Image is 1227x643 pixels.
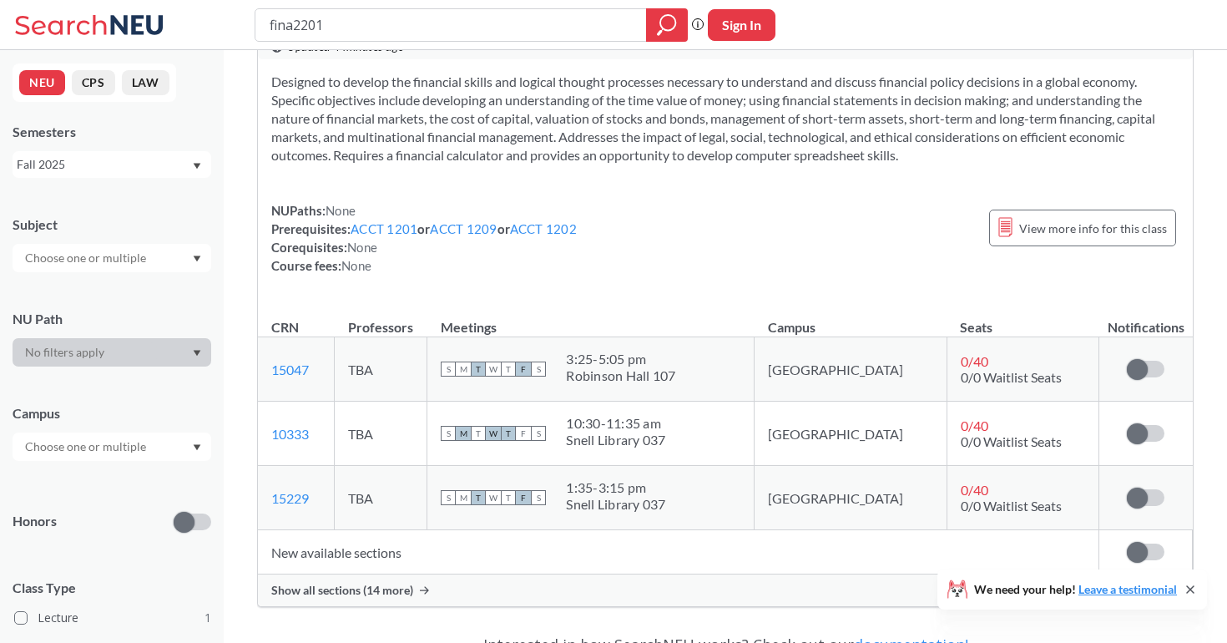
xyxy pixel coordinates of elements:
th: Notifications [1099,301,1193,337]
div: NUPaths: Prerequisites: or or Corequisites: Course fees: [271,201,577,275]
div: NU Path [13,310,211,328]
th: Professors [335,301,427,337]
span: S [441,362,456,377]
td: TBA [335,402,427,466]
span: F [516,426,531,441]
button: CPS [72,70,115,95]
button: Sign In [708,9,775,41]
span: 0/0 Waitlist Seats [961,498,1062,514]
span: T [501,362,516,377]
td: [GEOGRAPHIC_DATA] [755,466,947,530]
span: 0/0 Waitlist Seats [961,369,1062,385]
div: 10:30 - 11:35 am [566,415,665,432]
label: Lecture [14,607,211,629]
span: None [347,240,377,255]
td: TBA [335,466,427,530]
span: 0/0 Waitlist Seats [961,433,1062,449]
td: TBA [335,337,427,402]
span: F [516,362,531,377]
div: 3:25 - 5:05 pm [566,351,675,367]
span: S [531,426,546,441]
span: T [471,490,486,505]
span: Show all sections (14 more) [271,583,413,598]
a: 15229 [271,490,309,506]
span: S [441,490,456,505]
span: F [516,490,531,505]
a: ACCT 1201 [351,221,417,236]
span: We need your help! [974,584,1177,595]
a: Leave a testimonial [1078,582,1177,596]
span: 0 / 40 [961,418,988,433]
span: W [486,490,501,505]
span: M [456,362,471,377]
input: Choose one or multiple [17,248,157,268]
span: None [341,258,371,273]
button: LAW [122,70,169,95]
div: Campus [13,404,211,423]
span: M [456,426,471,441]
span: T [501,490,516,505]
div: Fall 2025Dropdown arrow [13,151,211,178]
th: Seats [947,301,1098,337]
span: S [531,490,546,505]
a: ACCT 1202 [510,221,577,236]
div: Snell Library 037 [566,496,665,513]
svg: magnifying glass [657,13,677,37]
th: Meetings [427,301,755,337]
span: None [326,203,356,218]
div: magnifying glass [646,8,688,42]
a: 10333 [271,426,309,442]
div: Dropdown arrow [13,433,211,461]
input: Class, professor, course number, "phrase" [268,11,634,39]
div: 1:35 - 3:15 pm [566,479,665,496]
span: 0 / 40 [961,353,988,369]
svg: Dropdown arrow [193,256,201,262]
span: S [441,426,456,441]
span: 0 / 40 [961,482,988,498]
div: Show all sections (14 more) [258,575,1193,606]
span: T [501,426,516,441]
svg: Dropdown arrow [193,350,201,357]
span: W [486,362,501,377]
span: T [471,426,486,441]
span: W [486,426,501,441]
span: M [456,490,471,505]
input: Choose one or multiple [17,437,157,457]
div: Dropdown arrow [13,244,211,272]
div: Dropdown arrow [13,338,211,367]
span: S [531,362,546,377]
div: Subject [13,215,211,234]
div: Snell Library 037 [566,432,665,448]
svg: Dropdown arrow [193,444,201,451]
span: T [471,362,486,377]
div: Fall 2025 [17,155,191,174]
span: 1 [204,609,211,627]
section: Designed to develop the financial skills and logical thought processes necessary to understand an... [271,73,1179,165]
span: Class Type [13,579,211,597]
td: [GEOGRAPHIC_DATA] [755,337,947,402]
svg: Dropdown arrow [193,163,201,170]
p: Honors [13,512,57,531]
div: Semesters [13,123,211,141]
div: CRN [271,318,299,337]
td: New available sections [258,530,1099,575]
a: 15047 [271,362,309,377]
th: Campus [755,301,947,337]
a: ACCT 1209 [430,221,497,236]
span: View more info for this class [1019,218,1167,239]
td: [GEOGRAPHIC_DATA] [755,402,947,466]
div: Robinson Hall 107 [566,367,675,384]
button: NEU [19,70,65,95]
